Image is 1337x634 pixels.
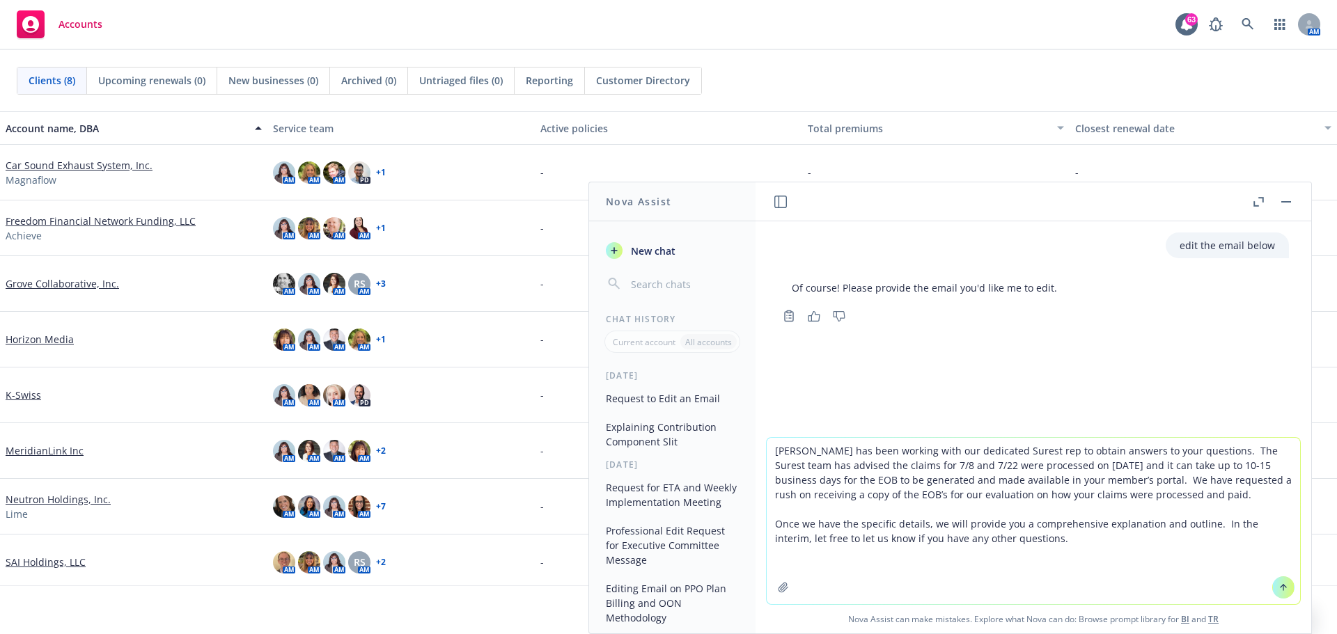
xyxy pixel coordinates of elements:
span: Magnaflow [6,173,56,187]
button: Professional Edit Request for Executive Committee Message [600,519,744,571]
span: Upcoming renewals (0) [98,73,205,88]
a: Search [1234,10,1262,38]
input: Search chats [628,274,739,294]
span: Customer Directory [596,73,690,88]
span: - [540,555,544,569]
span: Lime [6,507,28,521]
img: photo [323,273,345,295]
span: - [540,221,544,235]
h1: Nova Assist [606,194,671,209]
a: + 2 [376,558,386,566]
div: [DATE] [589,459,756,470]
a: TR [1208,613,1219,625]
a: SAI Holdings, LLC [6,555,86,569]
img: photo [348,328,370,351]
div: Closest renewal date [1075,121,1316,136]
div: Chat History [589,313,756,325]
div: 63 [1185,10,1198,23]
div: [DATE] [589,370,756,381]
img: photo [323,496,345,518]
button: Request to Edit an Email [600,387,744,410]
span: Reporting [526,73,573,88]
img: photo [273,496,295,518]
a: + 1 [376,335,386,344]
img: photo [323,161,345,184]
img: photo [323,384,345,406]
span: Achieve [6,228,42,243]
span: - [1075,165,1079,180]
p: All accounts [685,336,732,348]
img: photo [298,440,320,462]
span: - [540,276,544,291]
div: Total premiums [808,121,1049,136]
div: Account name, DBA [6,121,247,136]
span: - [540,443,544,458]
img: photo [273,328,295,351]
img: photo [273,384,295,406]
img: photo [273,440,295,462]
img: photo [298,384,320,406]
div: Service team [273,121,529,136]
span: - [540,388,544,402]
button: Service team [267,111,535,145]
a: + 7 [376,502,386,511]
img: photo [348,161,370,184]
p: Current account [613,336,675,348]
img: photo [323,217,345,239]
span: - [808,165,811,180]
img: photo [348,217,370,239]
button: Editing Email on PPO Plan Billing and OON Methodology [600,577,744,629]
img: photo [298,496,320,518]
span: New businesses (0) [228,73,318,88]
p: edit the email below [1180,238,1275,253]
img: photo [348,384,370,406]
a: + 1 [376,168,386,177]
a: Accounts [11,5,108,44]
a: BI [1181,613,1189,625]
img: photo [323,440,345,462]
img: photo [348,440,370,462]
img: photo [298,217,320,239]
span: Accounts [58,19,102,30]
a: Freedom Financial Network Funding, LLC [6,214,196,228]
a: Report a Bug [1202,10,1230,38]
span: - [540,499,544,514]
textarea: [PERSON_NAME] has been working with our dedicated Surest rep to obtain answers to your questions.... [767,438,1300,604]
span: New chat [628,244,675,258]
a: MeridianLink Inc [6,443,84,458]
img: photo [323,328,345,351]
button: Closest renewal date [1070,111,1337,145]
a: + 3 [376,280,386,288]
img: photo [273,551,295,573]
button: Total premiums [802,111,1070,145]
svg: Copy to clipboard [783,310,795,322]
div: Active policies [540,121,797,136]
span: - [540,165,544,180]
img: photo [273,161,295,184]
img: photo [273,217,295,239]
button: Active policies [535,111,802,145]
img: photo [273,273,295,295]
button: Thumbs down [828,306,850,326]
span: RS [354,276,366,291]
button: Request for ETA and Weekly Implementation Meeting [600,476,744,514]
a: + 1 [376,224,386,232]
span: - [540,332,544,347]
img: photo [348,496,370,518]
a: Switch app [1266,10,1294,38]
span: RS [354,555,366,569]
span: Archived (0) [341,73,396,88]
img: photo [298,328,320,351]
img: photo [298,273,320,295]
img: photo [298,551,320,573]
a: Horizon Media [6,332,74,347]
span: Nova Assist can make mistakes. Explore what Nova can do: Browse prompt library for and [761,605,1306,633]
a: Car Sound Exhaust System, Inc. [6,158,153,173]
span: Clients (8) [29,73,75,88]
p: Of course! Please provide the email you'd like me to edit. [792,280,1057,295]
a: Grove Collaborative, Inc. [6,276,119,291]
a: K-Swiss [6,388,41,402]
a: + 2 [376,447,386,455]
span: Untriaged files (0) [419,73,503,88]
img: photo [323,551,345,573]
